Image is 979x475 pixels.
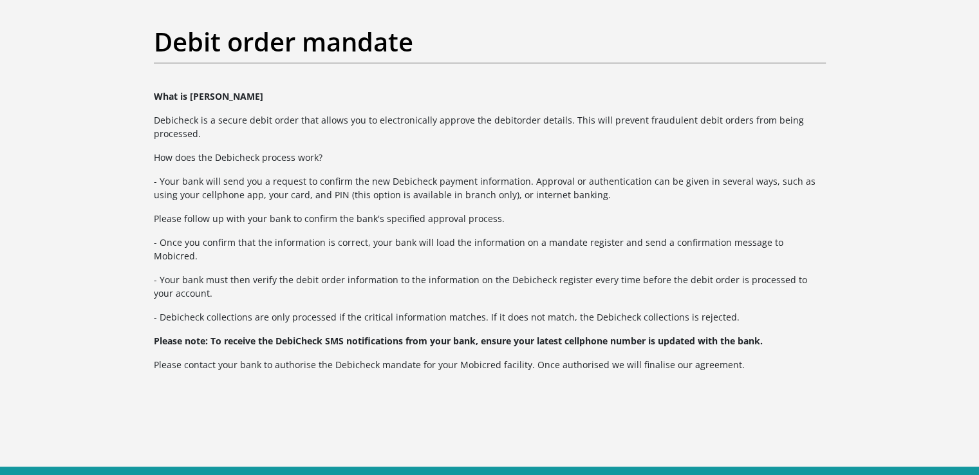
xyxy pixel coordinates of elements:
[154,26,826,57] h2: Debit order mandate
[154,90,263,102] b: What is [PERSON_NAME]
[154,113,826,140] p: Debicheck is a secure debit order that allows you to electronically approve the debitorder detail...
[154,273,826,300] p: - Your bank must then verify the debit order information to the information on the Debicheck regi...
[154,174,826,201] p: - Your bank will send you a request to confirm the new Debicheck payment information. Approval or...
[154,335,763,347] b: Please note: To receive the DebiCheck SMS notifications from your bank, ensure your latest cellph...
[154,236,826,263] p: - Once you confirm that the information is correct, your bank will load the information on a mand...
[154,151,826,164] p: How does the Debicheck process work?
[154,310,826,324] p: - Debicheck collections are only processed if the critical information matches. If it does not ma...
[154,358,826,371] p: Please contact your bank to authorise the Debicheck mandate for your Mobicred facility. Once auth...
[154,212,826,225] p: Please follow up with your bank to confirm the bank's specified approval process.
